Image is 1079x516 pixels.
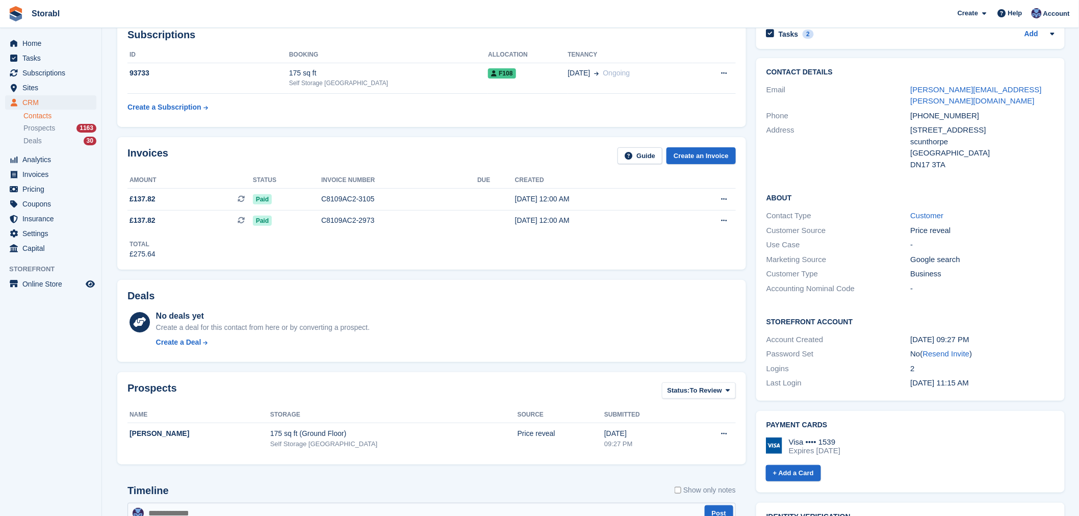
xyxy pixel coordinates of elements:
[518,407,604,423] th: Source
[22,197,84,211] span: Coupons
[618,147,662,164] a: Guide
[5,212,96,226] a: menu
[958,8,978,18] span: Create
[911,363,1055,375] div: 2
[23,123,55,133] span: Prospects
[22,241,84,255] span: Capital
[603,69,630,77] span: Ongoing
[5,36,96,50] a: menu
[22,66,84,80] span: Subscriptions
[920,349,972,358] span: ( )
[156,337,370,348] a: Create a Deal
[766,254,911,266] div: Marketing Source
[766,437,782,454] img: Visa Logo
[8,6,23,21] img: stora-icon-8386f47178a22dfd0bd8f6a31ec36ba5ce8667c1dd55bd0f319d3a0aa187defe.svg
[779,30,799,39] h2: Tasks
[22,81,84,95] span: Sites
[127,407,270,423] th: Name
[289,79,488,88] div: Self Storage [GEOGRAPHIC_DATA]
[156,322,370,333] div: Create a deal for this contact from here or by converting a prospect.
[766,192,1055,202] h2: About
[803,30,814,39] div: 2
[488,68,516,79] span: F108
[321,172,477,189] th: Invoice number
[911,211,944,220] a: Customer
[477,172,515,189] th: Due
[5,66,96,80] a: menu
[766,239,911,251] div: Use Case
[127,382,177,401] h2: Prospects
[22,51,84,65] span: Tasks
[5,277,96,291] a: menu
[766,110,911,122] div: Phone
[766,84,911,107] div: Email
[766,283,911,295] div: Accounting Nominal Code
[766,465,821,482] a: + Add a Card
[270,407,518,423] th: Storage
[253,194,272,204] span: Paid
[923,349,970,358] a: Resend Invite
[911,147,1055,159] div: [GEOGRAPHIC_DATA]
[766,225,911,237] div: Customer Source
[766,268,911,280] div: Customer Type
[662,382,736,399] button: Status: To Review
[789,437,840,447] div: Visa •••• 1539
[84,137,96,145] div: 30
[604,407,686,423] th: Submitted
[22,277,84,291] span: Online Store
[488,47,568,63] th: Allocation
[130,215,156,226] span: £137.82
[321,215,477,226] div: C8109AC2-2973
[604,439,686,449] div: 09:27 PM
[5,51,96,65] a: menu
[5,152,96,167] a: menu
[127,68,289,79] div: 93733
[289,47,488,63] th: Booking
[515,215,674,226] div: [DATE] 12:00 AM
[766,316,1055,326] h2: Storefront Account
[127,485,169,497] h2: Timeline
[1032,8,1042,18] img: Tegan Ewart
[5,95,96,110] a: menu
[1024,29,1038,40] a: Add
[22,212,84,226] span: Insurance
[1043,9,1070,19] span: Account
[130,240,156,249] div: Total
[1008,8,1022,18] span: Help
[675,485,681,496] input: Show only notes
[911,225,1055,237] div: Price reveal
[518,428,604,439] div: Price reveal
[5,182,96,196] a: menu
[23,136,42,146] span: Deals
[22,95,84,110] span: CRM
[766,421,1055,429] h2: Payment cards
[156,310,370,322] div: No deals yet
[5,241,96,255] a: menu
[28,5,64,22] a: Storabl
[911,136,1055,148] div: scunthorpe
[766,363,911,375] div: Logins
[127,102,201,113] div: Create a Subscription
[130,428,270,439] div: [PERSON_NAME]
[127,98,208,117] a: Create a Subscription
[84,278,96,290] a: Preview store
[289,68,488,79] div: 175 sq ft
[515,172,674,189] th: Created
[9,264,101,274] span: Storefront
[127,147,168,164] h2: Invoices
[604,428,686,439] div: [DATE]
[127,47,289,63] th: ID
[568,68,590,79] span: [DATE]
[76,124,96,133] div: 1163
[156,337,201,348] div: Create a Deal
[789,446,840,455] div: Expires [DATE]
[253,216,272,226] span: Paid
[127,29,736,41] h2: Subscriptions
[911,283,1055,295] div: -
[22,152,84,167] span: Analytics
[5,167,96,182] a: menu
[130,194,156,204] span: £137.82
[321,194,477,204] div: C8109AC2-3105
[127,172,253,189] th: Amount
[23,111,96,121] a: Contacts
